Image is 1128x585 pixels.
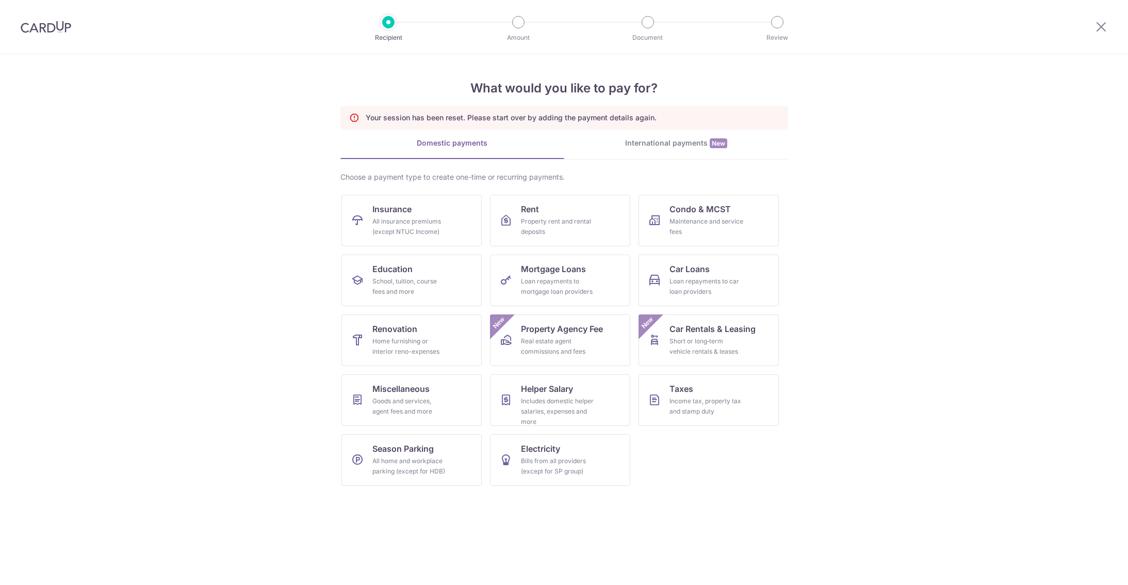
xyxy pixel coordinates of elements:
div: Income tax, property tax and stamp duty [669,396,744,417]
span: Renovation [372,323,417,335]
div: International payments [564,138,788,149]
p: Recipient [350,33,427,43]
div: Property rent and rental deposits [521,216,595,237]
a: InsuranceAll insurance premiums (except NTUC Income) [341,195,482,246]
a: ElectricityBills from all providers (except for SP group) [490,434,630,486]
div: Includes domestic helper salaries, expenses and more [521,396,595,427]
span: Car Loans [669,263,710,275]
span: Taxes [669,383,693,395]
span: New [710,138,727,148]
div: School, tuition, course fees and more [372,276,447,297]
div: Loan repayments to mortgage loan providers [521,276,595,297]
a: Condo & MCSTMaintenance and service fees [639,195,779,246]
span: Electricity [521,442,560,455]
div: All insurance premiums (except NTUC Income) [372,216,447,237]
div: Loan repayments to car loan providers [669,276,744,297]
span: Condo & MCST [669,203,731,215]
span: Property Agency Fee [521,323,603,335]
span: Miscellaneous [372,383,430,395]
div: All home and workplace parking (except for HDB) [372,456,447,477]
a: Property Agency FeeReal estate agent commissions and feesNew [490,314,630,366]
div: Domestic payments [340,138,564,148]
a: MiscellaneousGoods and services, agent fees and more [341,374,482,426]
span: Insurance [372,203,412,215]
p: Amount [480,33,557,43]
span: Car Rentals & Leasing [669,323,756,335]
h4: What would you like to pay for? [340,79,788,98]
div: Home furnishing or interior reno-expenses [372,336,447,357]
a: TaxesIncome tax, property tax and stamp duty [639,374,779,426]
p: Document [610,33,686,43]
div: Bills from all providers (except for SP group) [521,456,595,477]
a: Car Rentals & LeasingShort or long‑term vehicle rentals & leasesNew [639,314,779,366]
span: New [490,314,507,331]
div: Maintenance and service fees [669,216,744,237]
img: CardUp [21,21,71,33]
a: RentProperty rent and rental deposits [490,195,630,246]
a: Mortgage LoansLoan repayments to mortgage loan providers [490,255,630,306]
div: Goods and services, agent fees and more [372,396,447,417]
span: Mortgage Loans [521,263,586,275]
div: Real estate agent commissions and fees [521,336,595,357]
span: Rent [521,203,539,215]
span: New [639,314,656,331]
a: EducationSchool, tuition, course fees and more [341,255,482,306]
p: Review [739,33,815,43]
p: Your session has been reset. Please start over by adding the payment details again. [366,113,657,123]
div: Choose a payment type to create one-time or recurring payments. [340,172,788,182]
span: Season Parking [372,442,434,455]
span: Helper Salary [521,383,573,395]
a: Car LoansLoan repayments to car loan providers [639,255,779,306]
a: Season ParkingAll home and workplace parking (except for HDB) [341,434,482,486]
a: RenovationHome furnishing or interior reno-expenses [341,314,482,366]
div: Short or long‑term vehicle rentals & leases [669,336,744,357]
a: Helper SalaryIncludes domestic helper salaries, expenses and more [490,374,630,426]
span: Education [372,263,413,275]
